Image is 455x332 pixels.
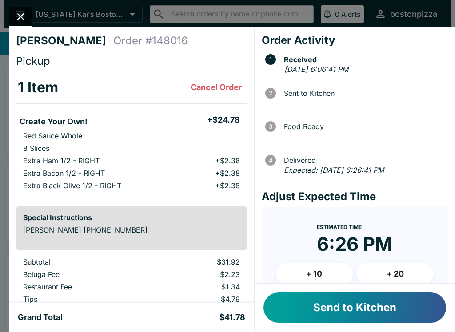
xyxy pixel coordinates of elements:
[18,312,63,323] h5: Grand Total
[317,224,362,230] span: Estimated Time
[276,263,353,285] button: + 10
[23,225,240,234] p: [PERSON_NAME] [PHONE_NUMBER]
[262,190,448,203] h4: Adjust Expected Time
[317,233,392,256] time: 6:26 PM
[215,169,240,178] p: + $2.38
[284,65,348,74] em: [DATE] 6:06:41 PM
[215,156,240,165] p: + $2.38
[18,79,58,96] h3: 1 Item
[215,181,240,190] p: + $2.38
[23,156,100,165] p: Extra Ham 1/2 - RIGHT
[268,157,272,164] text: 4
[187,79,245,96] button: Cancel Order
[16,71,247,199] table: orders table
[9,7,32,26] button: Close
[356,263,434,285] button: + 20
[279,123,448,130] span: Food Ready
[23,270,140,279] p: Beluga Fee
[20,116,88,127] h5: Create Your Own!
[279,156,448,164] span: Delivered
[113,34,188,47] h4: Order # 148016
[155,257,240,266] p: $31.92
[155,282,240,291] p: $1.34
[23,282,140,291] p: Restaurant Fee
[16,34,113,47] h4: [PERSON_NAME]
[207,115,240,125] h5: + $24.78
[284,166,384,174] em: Expected: [DATE] 6:26:41 PM
[16,55,50,67] span: Pickup
[23,131,82,140] p: Red Sauce Whole
[219,312,245,323] h5: $41.78
[155,295,240,304] p: $4.79
[23,257,140,266] p: Subtotal
[269,123,272,130] text: 3
[262,34,448,47] h4: Order Activity
[263,292,446,323] button: Send to Kitchen
[279,89,448,97] span: Sent to Kitchen
[23,144,49,153] p: 8 Slices
[23,213,240,222] h6: Special Instructions
[269,90,272,97] text: 2
[23,181,121,190] p: Extra Black Olive 1/2 - RIGHT
[16,257,247,320] table: orders table
[23,169,105,178] p: Extra Bacon 1/2 - RIGHT
[155,270,240,279] p: $2.23
[23,295,140,304] p: Tips
[269,56,272,63] text: 1
[279,55,448,63] span: Received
